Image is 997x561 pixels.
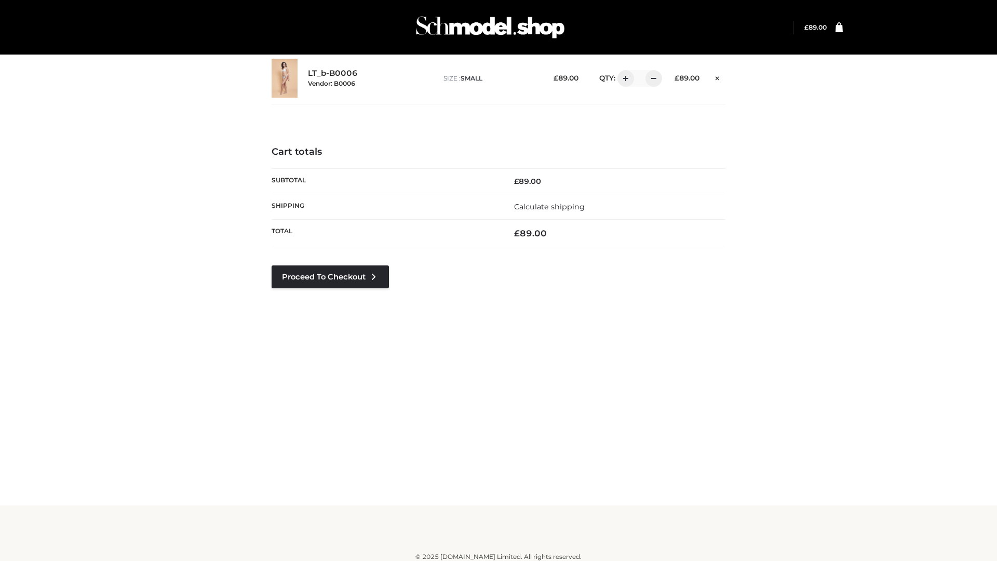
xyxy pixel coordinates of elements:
bdi: 89.00 [514,177,541,186]
bdi: 89.00 [675,74,699,82]
p: size : [443,74,537,83]
span: £ [804,23,809,31]
a: Remove this item [710,70,725,84]
span: £ [675,74,679,82]
a: Proceed to Checkout [272,265,389,288]
bdi: 89.00 [804,23,827,31]
img: LT_b-B0006 - SMALL [272,59,298,98]
img: Schmodel Admin 964 [412,7,568,48]
th: Shipping [272,194,498,219]
span: £ [514,177,519,186]
small: Vendor: B0006 [308,79,355,87]
a: £89.00 [804,23,827,31]
a: LT_b-B0006 [308,69,358,78]
span: £ [554,74,558,82]
h4: Cart totals [272,146,725,158]
a: Calculate shipping [514,202,585,211]
th: Subtotal [272,168,498,194]
bdi: 89.00 [514,228,547,238]
bdi: 89.00 [554,74,578,82]
th: Total [272,220,498,247]
span: £ [514,228,520,238]
div: QTY: [589,70,658,87]
span: SMALL [461,74,482,82]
